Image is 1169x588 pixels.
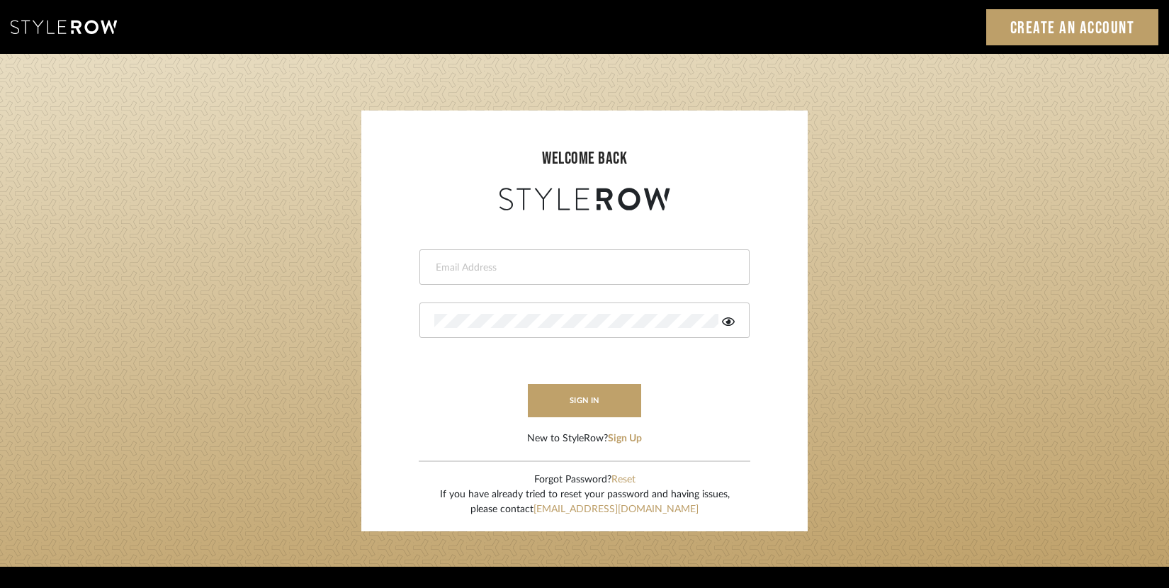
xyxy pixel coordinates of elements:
input: Email Address [434,261,731,275]
div: welcome back [375,146,794,171]
div: Forgot Password? [440,473,730,487]
a: [EMAIL_ADDRESS][DOMAIN_NAME] [533,504,699,514]
div: New to StyleRow? [527,431,642,446]
button: Sign Up [608,431,642,446]
a: Create an Account [986,9,1159,45]
button: Reset [611,473,636,487]
button: sign in [528,384,641,417]
div: If you have already tried to reset your password and having issues, please contact [440,487,730,517]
